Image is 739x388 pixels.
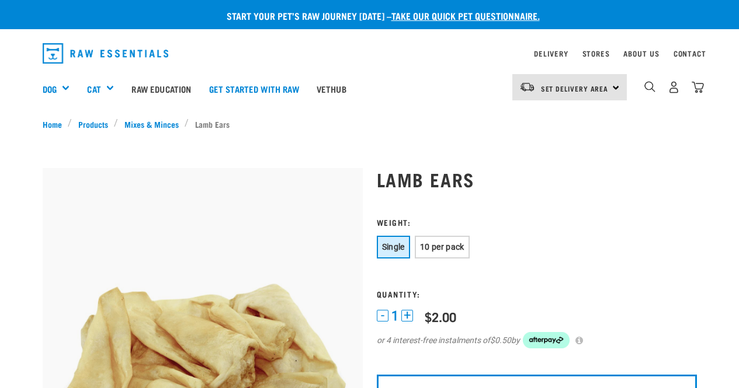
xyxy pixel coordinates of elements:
button: - [377,310,388,321]
a: Raw Education [123,65,200,112]
h3: Weight: [377,218,697,226]
nav: breadcrumbs [43,118,697,130]
img: Afterpay [523,332,570,348]
a: About Us [623,51,659,55]
button: 10 per pack [415,236,470,258]
a: Dog [43,82,57,96]
button: + [401,310,413,321]
img: Raw Essentials Logo [43,43,169,64]
a: take our quick pet questionnaire. [391,13,540,18]
button: Single [377,236,410,258]
a: Vethub [308,65,355,112]
span: Set Delivery Area [541,86,609,90]
a: Home [43,118,68,130]
span: 1 [391,310,398,322]
a: Products [72,118,114,130]
a: Contact [674,51,706,55]
img: van-moving.png [519,82,535,92]
div: $2.00 [425,309,456,324]
a: Stores [582,51,610,55]
img: home-icon-1@2x.png [644,81,655,92]
a: Delivery [534,51,568,55]
a: Mixes & Minces [118,118,185,130]
span: 10 per pack [420,242,464,251]
div: or 4 interest-free instalments of by [377,332,697,348]
h1: Lamb Ears [377,169,697,190]
a: Get started with Raw [200,65,308,112]
span: $0.50 [490,334,511,347]
h3: Quantity: [377,289,697,298]
img: user.png [668,81,680,93]
span: Single [382,242,405,251]
nav: dropdown navigation [33,39,706,68]
a: Cat [87,82,100,96]
img: home-icon@2x.png [692,81,704,93]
